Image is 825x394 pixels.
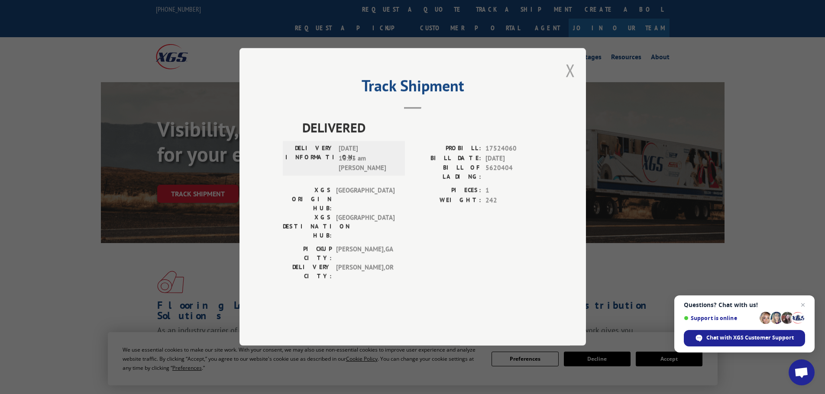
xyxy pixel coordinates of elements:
[336,186,395,213] span: [GEOGRAPHIC_DATA]
[302,118,543,138] span: DELIVERED
[339,144,397,173] span: [DATE] 10:53 am [PERSON_NAME]
[285,144,334,173] label: DELIVERY INFORMATION:
[485,154,543,163] span: [DATE]
[485,144,543,154] span: 17524060
[283,245,332,263] label: PICKUP CITY:
[684,301,805,308] span: Questions? Chat with us!
[413,163,481,182] label: BILL OF LADING:
[336,213,395,240] span: [GEOGRAPHIC_DATA]
[283,263,332,281] label: DELIVERY CITY:
[566,59,575,82] button: Close modal
[485,186,543,196] span: 1
[336,245,395,263] span: [PERSON_NAME] , GA
[789,359,815,385] div: Open chat
[684,315,757,321] span: Support is online
[485,195,543,205] span: 242
[413,144,481,154] label: PROBILL:
[684,330,805,346] div: Chat with XGS Customer Support
[706,334,794,342] span: Chat with XGS Customer Support
[485,163,543,182] span: 5620404
[283,213,332,240] label: XGS DESTINATION HUB:
[413,154,481,163] label: BILL DATE:
[283,80,543,96] h2: Track Shipment
[336,263,395,281] span: [PERSON_NAME] , OR
[798,300,808,310] span: Close chat
[413,195,481,205] label: WEIGHT:
[283,186,332,213] label: XGS ORIGIN HUB:
[413,186,481,196] label: PIECES:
